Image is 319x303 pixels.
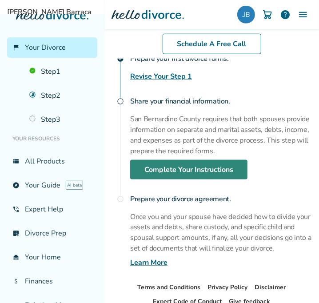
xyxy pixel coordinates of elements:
[130,258,167,268] a: Learn More
[130,190,312,208] h4: Prepare your divorce agreement.
[130,160,247,179] a: Complete Your Instructions
[130,92,312,110] h4: Share your financial information.
[7,151,97,171] a: view_listAll Products
[12,182,20,189] span: explore
[130,211,312,254] p: Once you and your spouse have decided how to divide your assets and debts, share custody, and spe...
[138,283,201,292] a: Terms and Conditions
[12,278,20,285] span: attach_money
[275,260,319,303] iframe: Chat Widget
[12,254,20,261] span: garage_home
[7,7,312,17] span: [PERSON_NAME] Barraca
[7,175,97,195] a: exploreYour GuideAI beta
[66,181,83,190] span: AI beta
[7,199,97,219] a: phone_in_talkExpert Help
[298,9,308,20] img: Menu
[12,44,20,51] span: flag_2
[208,283,248,292] a: Privacy Policy
[7,37,97,58] a: flag_2Your Divorce
[280,9,291,20] a: help
[255,283,286,293] li: Disclaimer
[117,98,124,105] span: radio_button_unchecked
[7,271,97,291] a: attach_moneyFinances
[262,9,273,20] img: Cart
[24,61,97,82] a: Step1
[25,43,66,52] span: Your Divorce
[12,158,20,165] span: view_list
[163,34,261,54] a: Schedule A Free Call
[12,206,20,213] span: phone_in_talk
[237,6,255,24] img: jlbarraca@gmail.com
[7,247,97,267] a: garage_homeYour Home
[24,85,97,106] a: Step2
[7,223,97,243] a: list_alt_checkDivorce Prep
[130,114,312,156] p: San Bernardino County requires that both spouses provide information on separate and marital asse...
[130,50,312,68] h4: Prepare your first divorce forms.
[117,195,124,203] span: radio_button_unchecked
[117,55,124,62] span: check_circle
[12,230,20,237] span: list_alt_check
[24,109,97,130] a: Step3
[130,71,192,82] a: Revise Your Step 1
[7,130,97,148] li: Your Resources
